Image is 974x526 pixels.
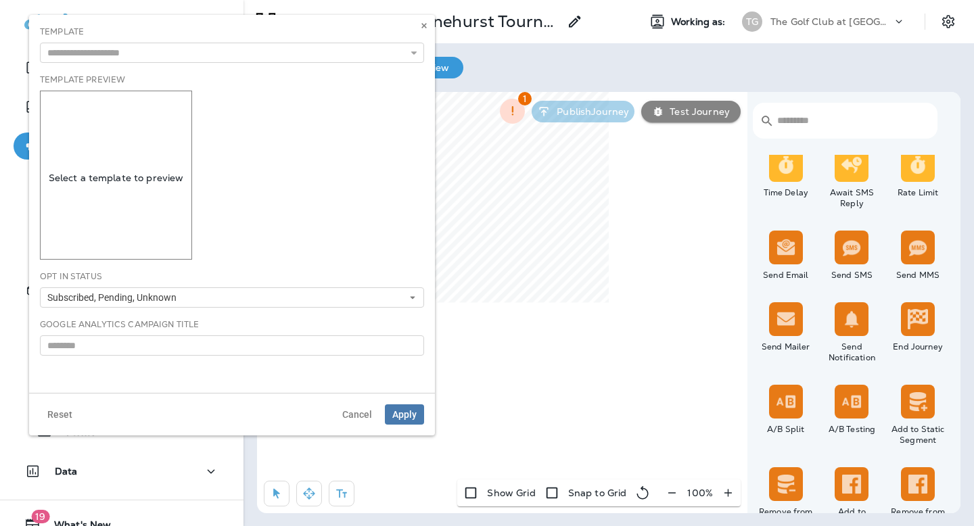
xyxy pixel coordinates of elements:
[40,404,80,425] button: Reset
[14,237,230,265] button: Email Broadcasts
[936,9,960,34] button: Settings
[14,277,230,304] button: Assets
[346,11,357,32] p: >
[14,133,230,160] button: Marketing
[822,270,883,281] div: Send SMS
[770,16,892,27] p: The Golf Club at [GEOGRAPHIC_DATA]
[687,487,713,498] p: 100 %
[756,270,816,281] div: Send Email
[31,510,49,523] span: 19
[201,8,239,35] button: Collapse Sidebar
[822,187,883,209] div: Await SMS Reply
[40,74,125,85] label: Template Preview
[55,466,78,477] p: Data
[47,292,182,304] span: Subscribed, Pending, Unknown
[14,166,230,195] button: Journeys
[887,270,948,281] div: Send MMS
[392,410,417,419] span: Apply
[14,311,230,340] button: Segments
[887,424,948,446] div: Add to Static Segment
[671,16,728,28] span: Working as:
[742,11,762,32] div: TG
[47,410,72,419] span: Reset
[822,424,883,435] div: A/B Testing
[756,187,816,198] div: Time Delay
[14,458,230,485] button: Data
[40,287,424,308] button: Subscribed, Pending, Unknown
[277,11,346,32] p: Journey
[14,93,230,120] button: InboxUPGRADE🔒
[14,347,230,375] button: Templates
[887,187,948,198] div: Rate Limit
[756,341,816,352] div: Send Mailer
[568,487,627,498] p: Snap to Grid
[342,410,372,419] span: Cancel
[487,487,535,498] p: Show Grid
[14,417,230,446] button: Forms
[887,341,948,352] div: End Journey
[14,382,230,410] button: File Manager
[14,54,230,81] button: Dashboard
[41,172,191,183] p: Select a template to preview
[822,341,883,363] div: Send Notification
[664,106,730,117] p: Test Journey
[641,101,741,122] button: Test Journey
[40,271,102,282] label: Opt In Status
[385,404,424,425] button: Apply
[373,11,559,32] p: 2025 Pinehurst Tournament - 9/20
[756,424,816,435] div: A/B Split
[14,201,230,230] button: Text Broadcasts
[40,319,199,330] label: Google Analytics Campaign Title
[335,404,379,425] button: Cancel
[518,92,532,105] span: 1
[40,26,84,37] label: Template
